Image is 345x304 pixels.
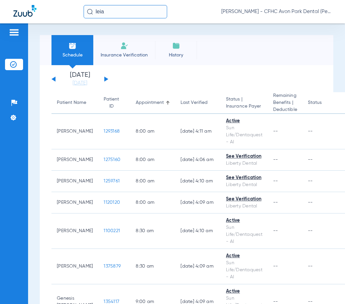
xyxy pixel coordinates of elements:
span: 1120120 [104,200,120,205]
div: Sun Life/Dentaquest - AI [226,125,262,146]
td: 8:30 AM [130,213,175,249]
td: [DATE] 4:09 AM [175,192,221,213]
span: -- [273,200,278,205]
div: Appointment [136,99,164,106]
div: Active [226,118,262,125]
div: Active [226,288,262,295]
td: [PERSON_NAME] [51,213,98,249]
div: Patient ID [104,96,119,110]
span: Deductible [273,106,297,113]
span: Insurance Verification [98,52,150,58]
li: [DATE] [60,72,100,87]
td: 8:00 AM [130,149,175,171]
td: [DATE] 4:10 AM [175,171,221,192]
div: Sun Life/Dentaquest - AI [226,224,262,245]
td: [DATE] 4:09 AM [175,249,221,284]
img: Zuub Logo [13,5,36,17]
td: [PERSON_NAME] [51,114,98,149]
span: -- [273,229,278,233]
div: Liberty Dental [226,203,262,210]
div: Active [226,217,262,224]
span: Insurance Payer [226,103,262,110]
div: Patient Name [57,99,93,106]
th: Status | [221,92,268,114]
a: [DATE] [60,80,100,87]
td: 8:00 AM [130,114,175,149]
div: Last Verified [181,99,215,106]
th: Remaining Benefits | [268,92,303,114]
img: Manual Insurance Verification [120,42,128,50]
img: Schedule [69,42,77,50]
span: 1100221 [104,229,120,233]
span: -- [273,157,278,162]
span: -- [273,299,278,304]
div: See Verification [226,174,262,181]
div: Last Verified [181,99,208,106]
td: [DATE] 4:06 AM [175,149,221,171]
td: [PERSON_NAME] [51,149,98,171]
span: -- [273,264,278,269]
span: -- [273,129,278,134]
div: Active [226,253,262,260]
div: Liberty Dental [226,181,262,188]
div: See Verification [226,196,262,203]
div: Liberty Dental [226,160,262,167]
td: [PERSON_NAME] [51,171,98,192]
input: Search for patients [84,5,167,18]
div: Sun Life/Dentaquest - AI [226,260,262,281]
td: [DATE] 4:10 AM [175,213,221,249]
img: hamburger-icon [9,28,19,36]
img: History [172,42,180,50]
td: 8:30 AM [130,249,175,284]
span: 1275160 [104,157,120,162]
div: See Verification [226,153,262,160]
div: Patient Name [57,99,86,106]
span: 1293168 [104,129,120,134]
td: [PERSON_NAME] [51,192,98,213]
td: 8:00 AM [130,171,175,192]
img: Search Icon [87,9,93,15]
iframe: Chat Widget [312,272,345,304]
td: [DATE] 4:11 AM [175,114,221,149]
span: -- [273,179,278,183]
span: 1375879 [104,264,121,269]
span: [PERSON_NAME] - CFHC Avon Park Dental (Peds) [221,8,332,15]
span: History [160,52,192,58]
span: 1259761 [104,179,120,183]
div: Patient ID [104,96,125,110]
div: Appointment [136,99,170,106]
span: Schedule [56,52,88,58]
span: 1354117 [104,299,119,304]
td: 8:00 AM [130,192,175,213]
td: [PERSON_NAME] [51,249,98,284]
